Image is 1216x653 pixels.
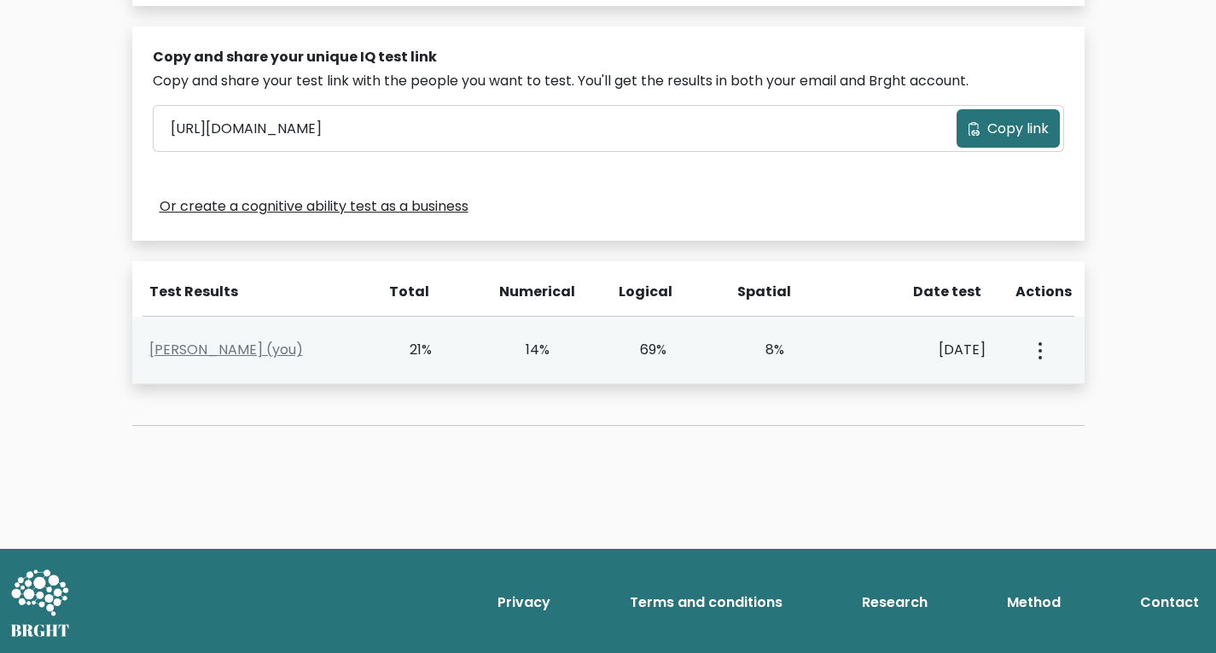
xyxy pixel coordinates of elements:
[491,586,557,620] a: Privacy
[619,340,667,360] div: 69%
[987,119,1049,139] span: Copy link
[149,282,360,302] div: Test Results
[384,340,433,360] div: 21%
[1000,586,1068,620] a: Method
[623,586,789,620] a: Terms and conditions
[736,340,784,360] div: 8%
[619,282,668,302] div: Logical
[1015,282,1074,302] div: Actions
[957,109,1060,148] button: Copy link
[501,340,550,360] div: 14%
[737,282,787,302] div: Spatial
[857,282,995,302] div: Date test
[855,586,934,620] a: Research
[381,282,430,302] div: Total
[160,196,468,217] a: Or create a cognitive ability test as a business
[153,47,1064,67] div: Copy and share your unique IQ test link
[853,340,986,360] div: [DATE]
[499,282,549,302] div: Numerical
[149,340,303,359] a: [PERSON_NAME] (you)
[1133,586,1206,620] a: Contact
[153,71,1064,91] div: Copy and share your test link with the people you want to test. You'll get the results in both yo...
